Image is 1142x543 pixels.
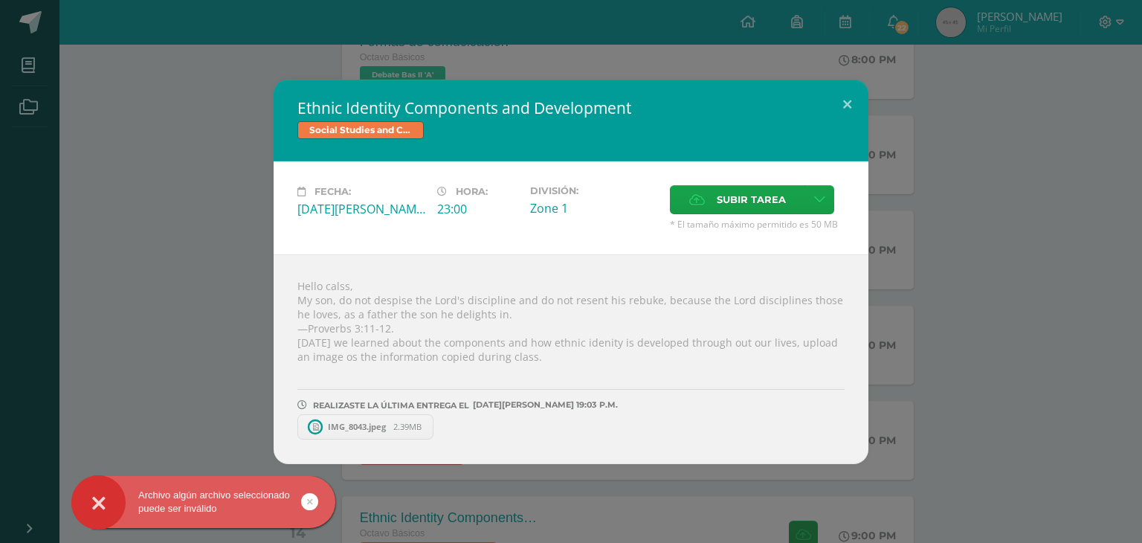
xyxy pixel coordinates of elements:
span: Fecha: [314,186,351,197]
h2: Ethnic Identity Components and Development [297,97,845,118]
div: Archivo algún archivo seleccionado puede ser inválido [71,489,335,515]
span: REALIZASTE LA ÚLTIMA ENTREGA EL [313,400,469,411]
span: IMG_8043.jpeg [320,421,393,432]
span: Social Studies and Civics II [297,121,424,139]
label: División: [530,185,658,196]
span: 2.39MB [393,421,422,432]
div: [DATE][PERSON_NAME] [297,201,425,217]
div: 23:00 [437,201,518,217]
span: Hora: [456,186,488,197]
span: [DATE][PERSON_NAME] 19:03 P.M. [469,405,618,405]
div: Zone 1 [530,200,658,216]
button: Close (Esc) [826,80,868,130]
span: Subir tarea [717,186,786,213]
span: * El tamaño máximo permitido es 50 MB [670,218,845,231]
a: IMG_8043.jpeg 2.39MB [297,414,433,440]
div: Hello calss, My son, do not despise the Lord's discipline and do not resent his rebuke, because t... [274,254,868,464]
